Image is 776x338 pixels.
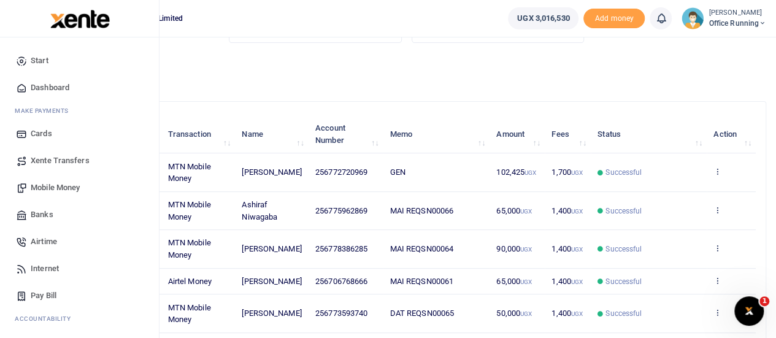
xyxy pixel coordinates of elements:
[168,200,211,221] span: MTN Mobile Money
[520,310,532,317] small: UGX
[161,115,235,153] th: Transaction: activate to sort column ascending
[10,147,149,174] a: Xente Transfers
[734,296,764,326] iframe: Intercom live chat
[605,244,642,255] span: Successful
[31,55,48,67] span: Start
[709,8,766,18] small: [PERSON_NAME]
[707,115,756,153] th: Action: activate to sort column ascending
[508,7,578,29] a: UGX 3,016,530
[10,228,149,255] a: Airtime
[49,13,110,23] a: logo-small logo-large logo-large
[390,277,453,286] span: MAI REQSN00061
[242,277,301,286] span: [PERSON_NAME]
[383,115,490,153] th: Memo: activate to sort column ascending
[496,167,536,177] span: 102,425
[524,169,536,176] small: UGX
[709,18,766,29] span: Office Running
[309,115,383,153] th: Account Number: activate to sort column ascending
[520,278,532,285] small: UGX
[551,167,583,177] span: 1,700
[545,115,591,153] th: Fees: activate to sort column ascending
[520,208,532,215] small: UGX
[496,206,532,215] span: 65,000
[31,209,53,221] span: Banks
[496,244,532,253] span: 90,000
[10,174,149,201] a: Mobile Money
[168,238,211,259] span: MTN Mobile Money
[503,7,583,29] li: Wallet ballance
[571,208,583,215] small: UGX
[551,244,583,253] span: 1,400
[551,206,583,215] span: 1,400
[10,201,149,228] a: Banks
[390,309,454,318] span: DAT REQSN00065
[168,162,211,183] span: MTN Mobile Money
[10,101,149,120] li: M
[315,309,367,318] span: 256773593740
[242,167,301,177] span: [PERSON_NAME]
[10,120,149,147] a: Cards
[583,13,645,22] a: Add money
[10,74,149,101] a: Dashboard
[605,276,642,287] span: Successful
[571,278,583,285] small: UGX
[50,10,110,28] img: logo-large
[583,9,645,29] li: Toup your wallet
[242,244,301,253] span: [PERSON_NAME]
[315,244,367,253] span: 256778386285
[10,47,149,74] a: Start
[31,263,59,275] span: Internet
[168,303,211,325] span: MTN Mobile Money
[31,128,52,140] span: Cards
[31,182,80,194] span: Mobile Money
[517,12,569,25] span: UGX 3,016,530
[235,115,309,153] th: Name: activate to sort column ascending
[31,290,56,302] span: Pay Bill
[759,296,769,306] span: 1
[520,246,532,253] small: UGX
[168,277,212,286] span: Airtel Money
[551,309,583,318] span: 1,400
[496,277,532,286] span: 65,000
[682,7,766,29] a: profile-user [PERSON_NAME] Office Running
[31,82,69,94] span: Dashboard
[315,167,367,177] span: 256772720969
[490,115,545,153] th: Amount: activate to sort column ascending
[10,282,149,309] a: Pay Bill
[10,309,149,328] li: Ac
[605,308,642,319] span: Successful
[315,206,367,215] span: 256775962869
[24,314,71,323] span: countability
[31,155,90,167] span: Xente Transfers
[583,9,645,29] span: Add money
[242,309,301,318] span: [PERSON_NAME]
[605,167,642,178] span: Successful
[390,167,405,177] span: GEN
[571,246,583,253] small: UGX
[390,206,453,215] span: MAI REQSN00066
[390,244,453,253] span: MAI REQSN00064
[551,277,583,286] span: 1,400
[21,106,69,115] span: ake Payments
[10,255,149,282] a: Internet
[605,205,642,217] span: Successful
[496,309,532,318] span: 50,000
[242,200,277,221] span: Ashiraf Niwagaba
[315,277,367,286] span: 256706768666
[591,115,707,153] th: Status: activate to sort column ascending
[682,7,704,29] img: profile-user
[571,310,583,317] small: UGX
[31,236,57,248] span: Airtime
[47,58,766,71] p: Download
[571,169,583,176] small: UGX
